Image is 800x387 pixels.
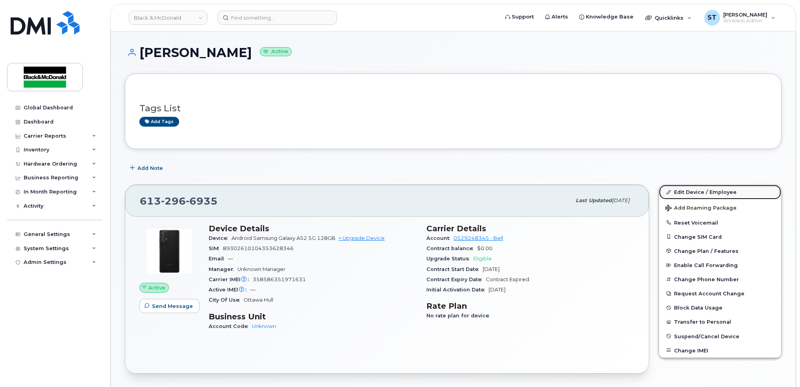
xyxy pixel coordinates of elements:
[454,235,503,241] a: 0529248345 - Bell
[186,195,218,207] span: 6935
[659,199,781,216] button: Add Roaming Package
[659,300,781,315] button: Block Data Usage
[139,117,179,127] a: Add tags
[473,256,492,262] span: Eligible
[339,235,385,241] a: + Upgrade Device
[659,343,781,358] button: Change IMEI
[486,276,529,282] span: Contract Expired
[426,276,486,282] span: Contract Expiry Date
[237,266,285,272] span: Unknown Manager
[125,161,170,175] button: Add Note
[659,244,781,258] button: Change Plan / Features
[253,276,306,282] span: 358586351971631
[612,197,630,203] span: [DATE]
[674,248,739,254] span: Change Plan / Features
[426,235,454,241] span: Account
[140,195,218,207] span: 613
[426,287,489,293] span: Initial Activation Date
[152,302,193,310] span: Send Message
[489,287,506,293] span: [DATE]
[483,266,500,272] span: [DATE]
[674,333,739,339] span: Suspend/Cancel Device
[659,272,781,286] button: Change Phone Number
[148,284,165,291] span: Active
[146,228,193,275] img: image20231002-3703462-2e78ka.jpeg
[161,195,186,207] span: 296
[659,216,781,230] button: Reset Voicemail
[244,297,273,303] span: Ottawa Hull
[576,197,612,203] span: Last updated
[209,323,252,329] span: Account Code
[209,224,417,233] h3: Device Details
[228,256,233,262] span: —
[209,297,244,303] span: City Of Use
[139,103,767,113] h3: Tags List
[209,276,253,282] span: Carrier IMEI
[139,299,200,313] button: Send Message
[659,315,781,329] button: Transfer to Personal
[223,245,294,251] span: 89302610104353628346
[209,266,237,272] span: Manager
[209,245,223,251] span: SIM
[426,245,477,251] span: Contract balance
[659,185,781,199] a: Edit Device / Employee
[659,329,781,343] button: Suspend/Cancel Device
[260,47,292,56] small: Active
[477,245,493,251] span: $0.00
[674,262,738,268] span: Enable Call Forwarding
[137,164,163,172] span: Add Note
[426,313,493,319] span: No rate plan for device
[209,312,417,321] h3: Business Unit
[250,287,256,293] span: —
[659,258,781,272] button: Enable Call Forwarding
[426,224,635,233] h3: Carrier Details
[125,46,781,59] h1: [PERSON_NAME]
[426,256,473,262] span: Upgrade Status
[659,286,781,300] button: Request Account Change
[665,205,737,212] span: Add Roaming Package
[426,301,635,311] h3: Rate Plan
[659,230,781,244] button: Change SIM Card
[209,287,250,293] span: Active IMEI
[209,235,231,241] span: Device
[252,323,276,329] a: Unknown
[209,256,228,262] span: Email
[426,266,483,272] span: Contract Start Date
[231,235,335,241] span: Android Samsung Galaxy A52 5G 128GB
